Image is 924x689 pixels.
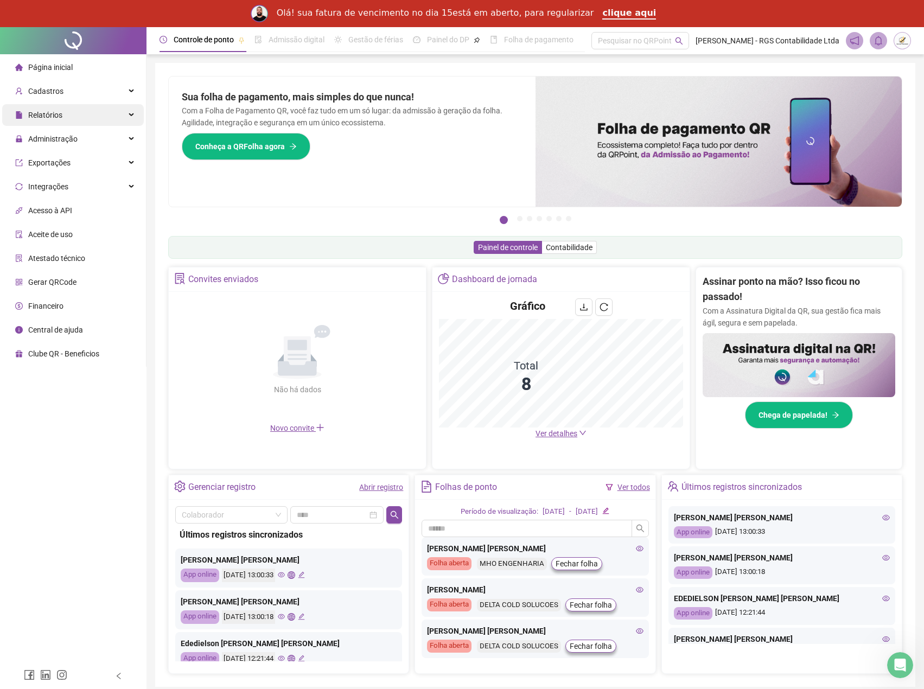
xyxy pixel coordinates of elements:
img: banner%2F8d14a306-6205-4263-8e5b-06e9a85ad873.png [536,76,902,207]
iframe: Intercom live chat [887,652,913,678]
span: Integrações [28,182,68,191]
span: gift [15,350,23,358]
span: Gerar QRCode [28,278,77,286]
span: audit [15,231,23,238]
div: App online [181,610,219,624]
p: Com a Folha de Pagamento QR, você faz tudo em um só lugar: da admissão à geração da folha. Agilid... [182,105,522,129]
span: arrow-right [289,143,297,150]
span: dashboard [413,36,420,43]
span: Painel de controle [478,243,538,252]
div: [DATE] [543,506,565,518]
div: MHO ENGENHARIA [477,558,547,570]
span: Painel do DP [427,35,469,44]
span: edit [298,655,305,662]
span: reload [600,303,608,311]
div: Período de visualização: [461,506,538,518]
span: eye [882,635,890,643]
a: clique aqui [602,8,656,20]
div: Folha aberta [427,640,471,653]
div: [PERSON_NAME] [PERSON_NAME] [427,543,643,554]
button: 1 [500,216,508,224]
div: [DATE] 13:00:18 [222,610,275,624]
div: DELTA COLD SOLUCOES [477,599,561,611]
span: lock [15,135,23,143]
span: eye [278,571,285,578]
span: search [675,37,683,45]
span: file [15,111,23,119]
span: solution [15,254,23,262]
span: Admissão digital [269,35,324,44]
div: App online [674,526,712,539]
span: plus [316,423,324,432]
span: Cadastros [28,87,63,95]
button: 7 [566,216,571,221]
div: App online [181,569,219,582]
div: Convites enviados [188,270,258,289]
span: Relatórios [28,111,62,119]
span: edit [298,571,305,578]
span: Acesso à API [28,206,72,215]
button: Fechar folha [565,640,616,653]
span: sync [15,183,23,190]
span: Clube QR - Beneficios [28,349,99,358]
div: [PERSON_NAME] [PERSON_NAME] [674,552,890,564]
span: notification [850,36,859,46]
p: Com a Assinatura Digital da QR, sua gestão fica mais ágil, segura e sem papelada. [703,305,895,329]
button: 4 [537,216,542,221]
span: search [636,524,645,533]
span: global [288,655,295,662]
button: 5 [546,216,552,221]
span: eye [278,613,285,620]
div: App online [674,607,712,620]
span: bell [874,36,883,46]
div: [PERSON_NAME] [PERSON_NAME] [181,596,397,608]
div: DELTA COLD SOLUCOES [477,640,561,653]
button: 6 [556,216,562,221]
span: edit [298,613,305,620]
a: Ver todos [617,483,650,492]
h2: Assinar ponto na mão? Isso ficou no passado! [703,274,895,305]
span: left [115,672,123,680]
span: Central de ajuda [28,326,83,334]
span: team [667,481,679,492]
div: Últimos registros sincronizados [681,478,802,496]
div: Olá! sua fatura de vencimento no dia 15está em aberto, para regularizar [277,8,594,18]
span: Folha de pagamento [504,35,573,44]
span: down [579,429,587,437]
div: [DATE] [576,506,598,518]
span: home [15,63,23,71]
span: facebook [24,669,35,680]
a: Abrir registro [359,483,403,492]
span: filter [606,483,613,491]
span: file-done [254,36,262,43]
span: eye [882,595,890,602]
span: clock-circle [160,36,167,43]
span: solution [174,273,186,284]
span: Administração [28,135,78,143]
img: Profile image for Rodolfo [251,5,268,22]
div: Últimos registros sincronizados [180,528,398,541]
span: eye [882,554,890,562]
div: [PERSON_NAME] [427,584,643,596]
span: search [390,511,399,519]
div: [PERSON_NAME] [PERSON_NAME] [674,633,890,645]
span: Página inicial [28,63,73,72]
span: Novo convite [270,424,324,432]
span: qrcode [15,278,23,286]
button: Chega de papelada! [745,401,853,429]
div: [DATE] 12:21:44 [674,607,890,620]
div: [DATE] 13:00:33 [674,526,890,539]
span: Ver detalhes [536,429,577,438]
div: Folha aberta [427,598,471,611]
div: [DATE] 13:00:18 [674,566,890,579]
div: [DATE] 12:21:44 [222,652,275,666]
div: App online [674,566,712,579]
span: pushpin [238,37,245,43]
span: pushpin [474,37,480,43]
div: - [569,506,571,518]
span: export [15,159,23,167]
span: Financeiro [28,302,63,310]
span: Aceite de uso [28,230,73,239]
span: pie-chart [438,273,449,284]
span: setting [174,481,186,492]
